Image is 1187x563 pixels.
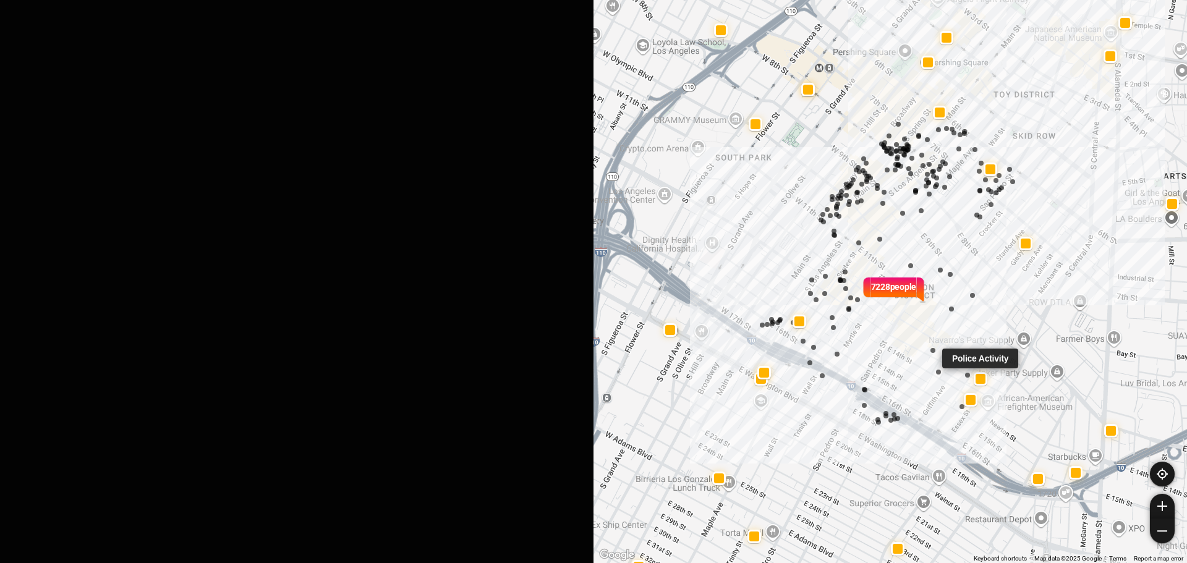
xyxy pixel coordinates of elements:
div: Police Activity [942,348,1018,368]
img: notch [916,276,925,303]
button: zoom-in [1150,494,1175,519]
img: Google [597,547,637,563]
img: zoom-in [1157,501,1167,511]
a: Report a map error [1134,555,1183,562]
span: Map data ©2025 Google [1034,555,1102,562]
button: Police Activity [974,371,987,385]
p: 7228 people [871,281,917,308]
img: zoom-out [1157,526,1167,536]
img: notch [862,276,871,303]
button: zoom-out [1150,519,1175,543]
img: recenter [1157,468,1168,480]
a: Terms (opens in new tab) [1109,555,1126,562]
button: Keyboard shortcuts [974,554,1027,563]
a: Open this area in Google Maps (opens a new window) [597,547,637,563]
button: recenter [1150,462,1175,486]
